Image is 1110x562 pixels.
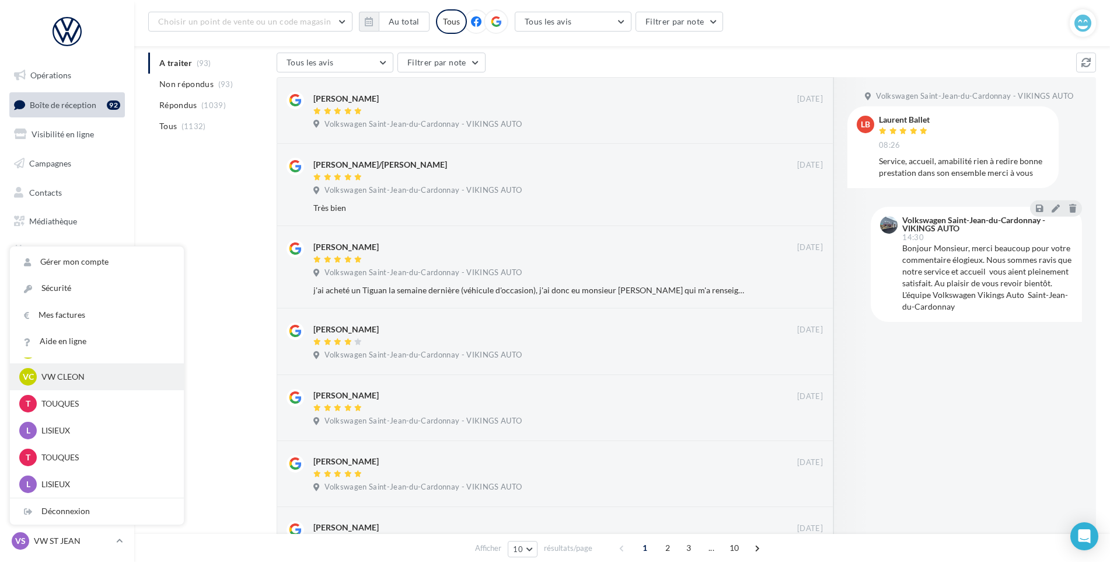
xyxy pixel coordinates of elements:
[313,522,379,533] div: [PERSON_NAME]
[313,456,379,467] div: [PERSON_NAME]
[324,482,522,492] span: Volkswagen Saint-Jean-du-Cardonnay - VIKINGS AUTO
[10,302,184,328] a: Mes factures
[359,12,430,32] button: Au total
[508,541,537,557] button: 10
[797,457,823,468] span: [DATE]
[902,242,1073,313] div: Bonjour Monsieur, merci beaucoup pour votre commentaire élogieux. Nous sommes ravis que notre ser...
[277,53,393,72] button: Tous les avis
[29,216,77,226] span: Médiathèque
[436,9,467,34] div: Tous
[324,119,522,130] span: Volkswagen Saint-Jean-du-Cardonnay - VIKINGS AUTO
[879,140,900,151] span: 08:26
[902,216,1070,233] div: Volkswagen Saint-Jean-du-Cardonnay - VIKINGS AUTO
[7,63,127,88] a: Opérations
[181,122,206,131] span: (1132)
[158,16,331,26] span: Choisir un point de vente ou un code magasin
[10,328,184,355] a: Aide en ligne
[313,93,379,105] div: [PERSON_NAME]
[29,187,62,197] span: Contacts
[41,398,170,410] p: TOUQUES
[30,99,96,109] span: Boîte de réception
[29,158,71,168] span: Campagnes
[159,120,177,132] span: Tous
[876,91,1073,102] span: Volkswagen Saint-Jean-du-Cardonnay - VIKINGS AUTO
[41,478,170,490] p: LISIEUX
[10,498,184,525] div: Déconnexion
[397,53,486,72] button: Filtrer par note
[797,242,823,253] span: [DATE]
[32,129,94,139] span: Visibilité en ligne
[879,116,930,124] div: Laurent Ballet
[513,544,523,554] span: 10
[201,100,226,110] span: (1039)
[636,12,724,32] button: Filtrer par note
[10,249,184,275] a: Gérer mon compte
[1070,522,1098,550] div: Open Intercom Messenger
[475,543,501,554] span: Afficher
[797,160,823,171] span: [DATE]
[313,285,747,296] div: j'ai acheté un Tiguan la semaine dernière (véhicule d'occasion), j'ai donc eu monsieur [PERSON_NA...
[159,78,214,90] span: Non répondus
[7,209,127,234] a: Médiathèque
[324,185,522,196] span: Volkswagen Saint-Jean-du-Cardonnay - VIKINGS AUTO
[107,100,120,110] div: 92
[218,79,233,89] span: (93)
[29,245,68,255] span: Calendrier
[41,371,170,383] p: VW CLEON
[26,452,30,463] span: T
[515,12,631,32] button: Tous les avis
[15,535,26,547] span: VS
[30,70,71,80] span: Opérations
[313,159,447,171] div: [PERSON_NAME]/[PERSON_NAME]
[26,425,30,436] span: L
[324,350,522,360] span: Volkswagen Saint-Jean-du-Cardonnay - VIKINGS AUTO
[797,391,823,402] span: [DATE]
[544,543,592,554] span: résultats/page
[797,523,823,534] span: [DATE]
[679,539,698,557] span: 3
[902,234,924,241] span: 14:30
[7,306,127,341] a: Campagnes DataOnDemand
[313,241,379,253] div: [PERSON_NAME]
[313,324,379,335] div: [PERSON_NAME]
[287,57,334,67] span: Tous les avis
[7,92,127,117] a: Boîte de réception92
[861,119,870,130] span: LB
[636,539,654,557] span: 1
[7,181,127,205] a: Contacts
[7,238,127,263] a: Calendrier
[23,371,34,383] span: VC
[797,325,823,335] span: [DATE]
[41,425,170,436] p: LISIEUX
[7,151,127,176] a: Campagnes
[797,94,823,105] span: [DATE]
[324,268,522,278] span: Volkswagen Saint-Jean-du-Cardonnay - VIKINGS AUTO
[26,398,30,410] span: T
[702,539,721,557] span: ...
[159,99,197,111] span: Répondus
[658,539,677,557] span: 2
[41,452,170,463] p: TOUQUES
[7,122,127,147] a: Visibilité en ligne
[725,539,744,557] span: 10
[313,202,747,214] div: Très bien
[879,155,1049,179] div: Service, accueil, amabilité rien à redire bonne prestation dans son ensemble merci à vous
[148,12,352,32] button: Choisir un point de vente ou un code magasin
[34,535,111,547] p: VW ST JEAN
[26,478,30,490] span: L
[324,416,522,426] span: Volkswagen Saint-Jean-du-Cardonnay - VIKINGS AUTO
[379,12,430,32] button: Au total
[9,530,125,552] a: VS VW ST JEAN
[525,16,572,26] span: Tous les avis
[10,275,184,301] a: Sécurité
[313,390,379,401] div: [PERSON_NAME]
[7,268,127,302] a: PLV et print personnalisable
